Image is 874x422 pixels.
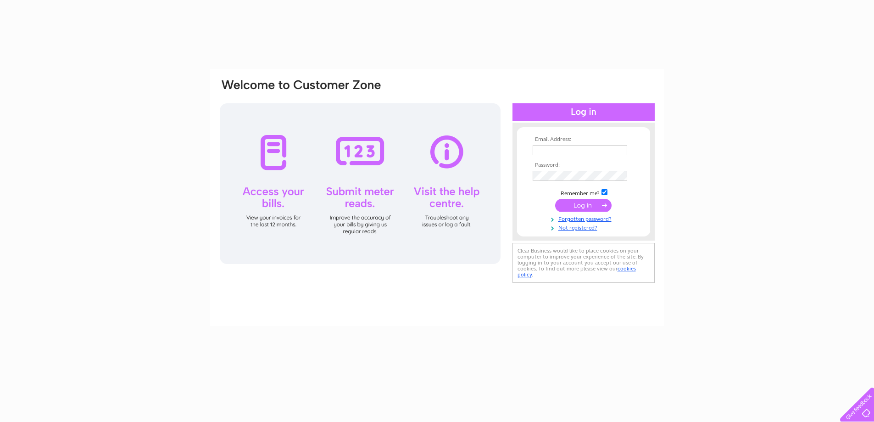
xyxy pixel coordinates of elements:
[533,214,637,223] a: Forgotten password?
[555,199,612,212] input: Submit
[530,162,637,169] th: Password:
[512,243,655,283] div: Clear Business would like to place cookies on your computer to improve your experience of the sit...
[530,188,637,197] td: Remember me?
[530,136,637,143] th: Email Address:
[533,223,637,231] a: Not registered?
[518,265,636,278] a: cookies policy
